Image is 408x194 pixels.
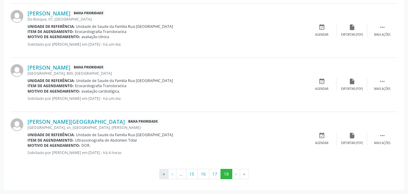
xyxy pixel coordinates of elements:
[318,24,325,31] i: event_available
[220,169,232,179] button: Go to page 18
[28,138,74,143] b: Item de agendamento:
[28,10,70,17] a: [PERSON_NAME]
[76,78,173,83] span: Unidade de Saude da Familia Rua [GEOGRAPHIC_DATA]
[28,71,307,76] div: [GEOGRAPHIC_DATA], 800, [GEOGRAPHIC_DATA]
[349,78,355,85] i: insert_drive_file
[379,132,386,139] i: 
[11,118,23,131] img: img
[28,143,80,148] b: Motivo de agendamento:
[28,17,307,22] div: Do Bosque, 07, [GEOGRAPHIC_DATA]
[318,132,325,139] i: event_available
[28,42,307,47] p: Solicitado por [PERSON_NAME] em [DATE] - há um dia
[28,83,74,88] b: Item de agendamento:
[349,24,355,31] i: insert_drive_file
[81,143,90,148] span: DOR.
[379,78,386,85] i: 
[315,33,328,37] div: Agendar
[349,132,355,139] i: insert_drive_file
[28,64,70,71] a: [PERSON_NAME]
[28,132,75,137] b: Unidade de referência:
[81,89,120,94] span: avaliação cardiológica.
[28,150,307,155] p: Solicitado por [PERSON_NAME] em [DATE] - há 4 horas
[315,87,328,91] div: Agendar
[28,96,307,101] p: Solicitado por [PERSON_NAME] em [DATE] - há um dia
[159,169,168,179] button: Go to first page
[374,141,390,145] div: Mais ações
[28,24,75,29] b: Unidade de referência:
[209,169,221,179] button: Go to page 17
[197,169,209,179] button: Go to page 16
[168,169,176,179] button: Go to previous page
[127,119,159,125] span: Baixa Prioridade
[73,64,105,71] span: Baixa Prioridade
[76,132,173,137] span: Unidade de Saude da Familia Rua [GEOGRAPHIC_DATA]
[11,169,397,179] ul: Pagination
[28,29,74,34] b: Item de agendamento:
[81,34,109,39] span: avaliação clinica
[341,141,363,145] div: Exportar (PDF)
[11,10,23,23] img: img
[28,118,125,125] a: [PERSON_NAME][GEOGRAPHIC_DATA]
[374,87,390,91] div: Mais ações
[75,138,137,143] span: Ultrassonografia de Abdomen Total
[28,125,307,130] div: [GEOGRAPHIC_DATA], sn, [GEOGRAPHIC_DATA], [PERSON_NAME]
[28,78,75,83] b: Unidade de referência:
[75,83,126,88] span: Ecocardiografia Transtoracica
[76,24,173,29] span: Unidade de Saude da Familia Rua [GEOGRAPHIC_DATA]
[341,33,363,37] div: Exportar (PDF)
[28,34,80,39] b: Motivo de agendamento:
[11,64,23,77] img: img
[374,33,390,37] div: Mais ações
[186,169,198,179] button: Go to page 15
[379,24,386,31] i: 
[73,10,105,16] span: Baixa Prioridade
[341,87,363,91] div: Exportar (PDF)
[28,89,80,94] b: Motivo de agendamento:
[318,78,325,85] i: event_available
[75,29,126,34] span: Ecocardiografia Transtoracica
[315,141,328,145] div: Agendar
